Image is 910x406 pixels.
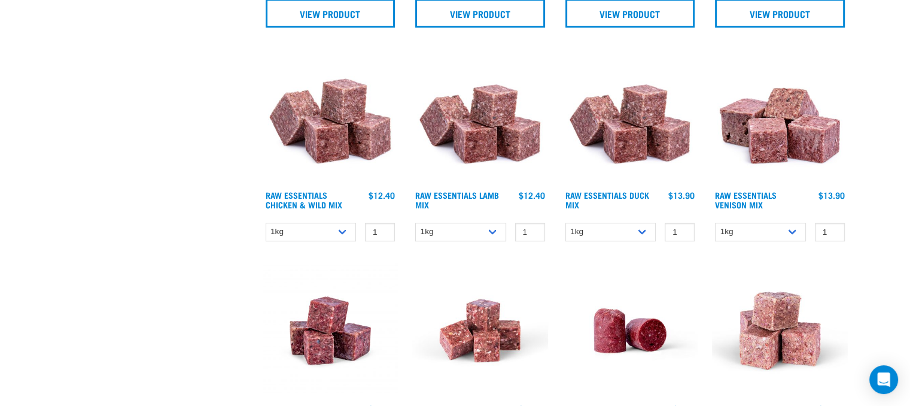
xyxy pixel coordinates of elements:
input: 1 [815,223,845,241]
img: 1113 RE Venison Mix 01 [712,49,848,185]
img: Goat M Ix 38448 [712,263,848,399]
img: ?1041 RE Lamb Mix 01 [562,49,698,185]
img: Beef Mackerel 1 [412,263,548,399]
input: 1 [515,223,545,241]
input: 1 [365,223,395,241]
input: 1 [665,223,695,241]
div: $13.90 [668,190,695,200]
img: Raw Essentials Chicken Lamb Beef Bulk Minced Raw Dog Food Roll Unwrapped [562,263,698,399]
div: $13.90 [818,190,845,200]
div: Open Intercom Messenger [869,365,898,394]
img: ?1041 RE Lamb Mix 01 [412,49,548,185]
div: $12.40 [369,190,395,200]
div: $12.40 [519,190,545,200]
img: Pile Of Cubed Chicken Wild Meat Mix [263,49,398,185]
a: Raw Essentials Chicken & Wild Mix [266,193,342,207]
a: Raw Essentials Lamb Mix [415,193,499,207]
img: Venison Egg 1616 [263,263,398,399]
a: Raw Essentials Venison Mix [715,193,777,207]
a: Raw Essentials Duck Mix [565,193,649,207]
